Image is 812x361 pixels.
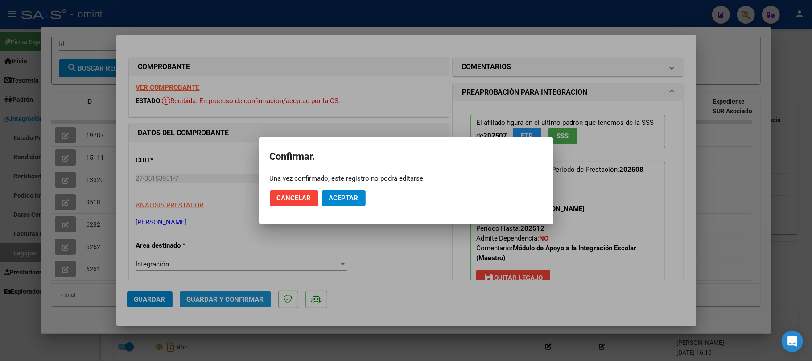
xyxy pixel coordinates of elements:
[782,331,803,352] div: Open Intercom Messenger
[329,194,359,202] span: Aceptar
[270,174,543,183] div: Una vez confirmado, este registro no podrá editarse
[270,190,318,206] button: Cancelar
[277,194,311,202] span: Cancelar
[270,148,543,165] h2: Confirmar.
[322,190,366,206] button: Aceptar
